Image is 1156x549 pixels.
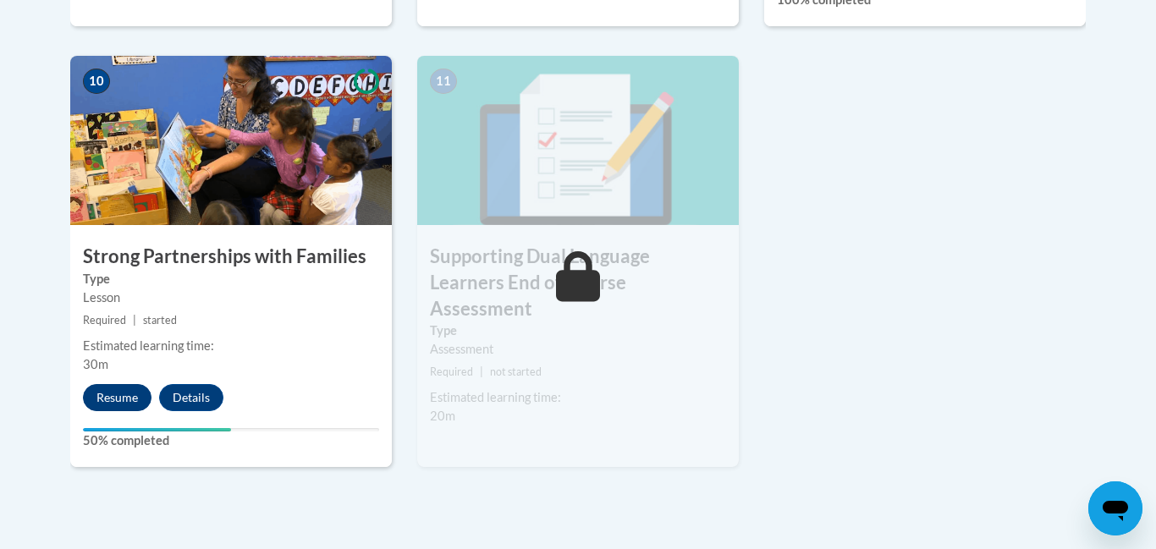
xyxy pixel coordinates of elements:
[480,365,483,378] span: |
[1088,481,1142,535] iframe: Button to launch messaging window
[417,56,739,225] img: Course Image
[159,384,223,411] button: Details
[83,428,231,431] div: Your progress
[143,314,177,327] span: started
[430,69,457,94] span: 11
[430,321,726,340] label: Type
[70,56,392,225] img: Course Image
[83,384,151,411] button: Resume
[83,431,379,450] label: 50% completed
[430,340,726,359] div: Assessment
[83,69,110,94] span: 10
[417,244,739,321] h3: Supporting Dual Language Learners End of Course Assessment
[430,409,455,423] span: 20m
[430,365,473,378] span: Required
[83,288,379,307] div: Lesson
[83,270,379,288] label: Type
[430,388,726,407] div: Estimated learning time:
[490,365,542,378] span: not started
[133,314,136,327] span: |
[70,244,392,270] h3: Strong Partnerships with Families
[83,337,379,355] div: Estimated learning time:
[83,357,108,371] span: 30m
[83,314,126,327] span: Required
